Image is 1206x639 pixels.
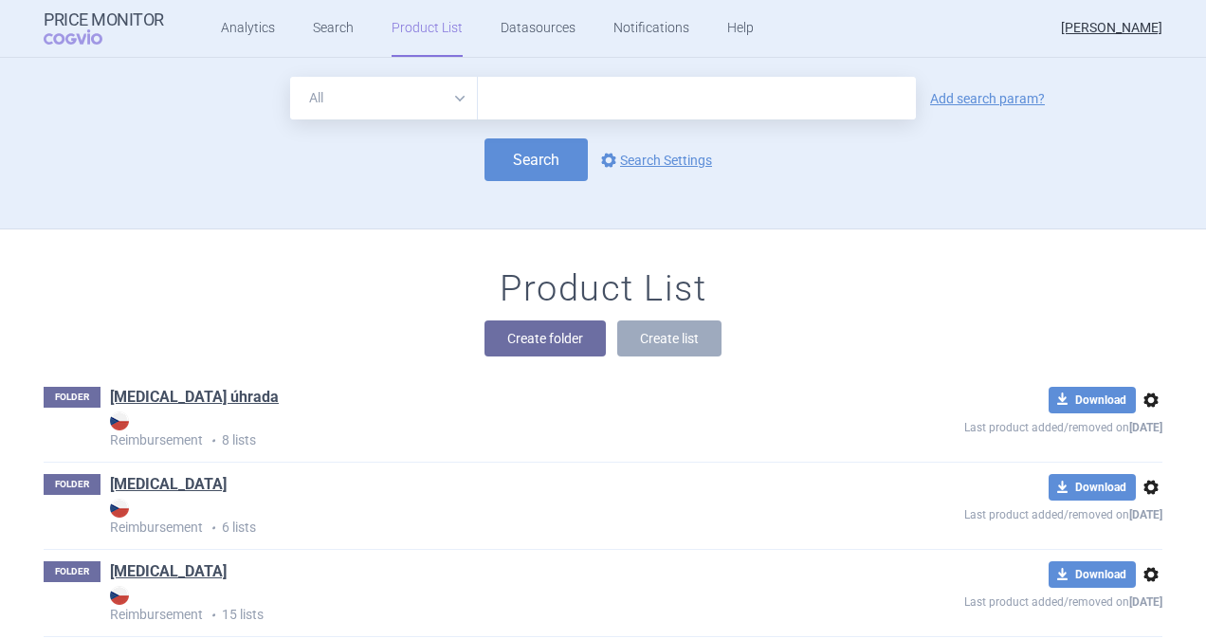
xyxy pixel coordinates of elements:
[110,387,279,408] a: [MEDICAL_DATA] úhrada
[110,561,227,582] a: [MEDICAL_DATA]
[110,561,227,586] h1: BENLYSTA
[44,474,100,495] p: FOLDER
[110,474,227,499] h1: Avodart
[110,387,279,411] h1: Augmentin úhrada
[110,411,129,430] img: CZ
[500,267,706,311] h1: Product List
[930,92,1045,105] a: Add search param?
[484,138,588,181] button: Search
[110,499,827,538] p: 6 lists
[44,10,164,46] a: Price MonitorCOGVIO
[110,411,827,450] p: 8 lists
[110,474,227,495] a: [MEDICAL_DATA]
[110,586,129,605] img: CZ
[110,499,827,535] strong: Reimbursement
[617,320,722,356] button: Create list
[203,606,222,625] i: •
[110,586,827,625] p: 15 lists
[1049,474,1136,501] button: Download
[110,586,827,622] strong: Reimbursement
[203,431,222,450] i: •
[827,588,1162,612] p: Last product added/removed on
[1129,595,1162,609] strong: [DATE]
[44,561,100,582] p: FOLDER
[203,519,222,538] i: •
[1129,421,1162,434] strong: [DATE]
[1049,561,1136,588] button: Download
[44,387,100,408] p: FOLDER
[827,413,1162,437] p: Last product added/removed on
[44,29,129,45] span: COGVIO
[1049,387,1136,413] button: Download
[44,10,164,29] strong: Price Monitor
[827,501,1162,524] p: Last product added/removed on
[597,149,712,172] a: Search Settings
[1129,508,1162,521] strong: [DATE]
[110,411,827,447] strong: Reimbursement
[110,499,129,518] img: CZ
[484,320,606,356] button: Create folder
